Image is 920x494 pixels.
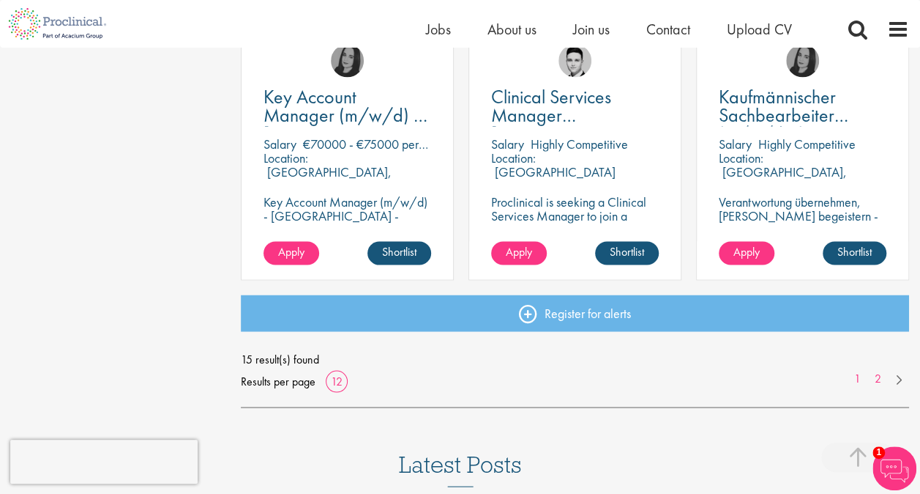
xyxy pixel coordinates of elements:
p: [GEOGRAPHIC_DATA] [495,163,616,180]
img: Anna Klemencic [331,44,364,77]
a: Shortlist [595,241,659,265]
img: Anna Klemencic [786,44,819,77]
a: Shortlist [823,241,886,265]
iframe: reCAPTCHA [10,440,198,484]
a: Key Account Manager (m/w/d) - [GEOGRAPHIC_DATA] [263,88,431,125]
a: 12 [326,373,348,388]
img: Chatbot [872,446,916,490]
p: Proclinical is seeking a Clinical Services Manager to join a dynamic team in [GEOGRAPHIC_DATA]. [491,195,659,251]
span: Location: [491,150,536,166]
span: Salary [491,136,524,152]
span: Location: [263,150,308,166]
img: Connor Lynes [558,44,591,77]
a: Contact [646,20,690,39]
a: Apply [263,241,319,265]
span: Apply [506,244,532,259]
a: Shortlist [367,241,431,265]
a: Apply [491,241,547,265]
span: Apply [278,244,304,259]
a: Upload CV [727,20,792,39]
a: 2 [867,370,889,387]
a: Register for alerts [241,295,909,331]
a: Clinical Services Manager [GEOGRAPHIC_DATA] [491,88,659,125]
span: Clinical Services Manager [GEOGRAPHIC_DATA] [491,84,667,146]
a: About us [487,20,536,39]
span: Key Account Manager (m/w/d) - [GEOGRAPHIC_DATA] [263,84,440,146]
span: 15 result(s) found [241,348,909,370]
p: [GEOGRAPHIC_DATA], [GEOGRAPHIC_DATA] [263,163,392,194]
a: 1 [847,370,868,387]
h3: Latest Posts [399,451,522,487]
span: 1 [872,446,885,459]
span: Kaufmännischer Sachbearbeiter (m/w/div.) [719,84,848,146]
p: Highly Competitive [758,136,856,152]
p: Verantwortung übernehmen, [PERSON_NAME] begeistern - Kaufmännische:r Sachbearbeiter:in (m/w/d). [719,195,886,251]
p: Key Account Manager (m/w/d) - [GEOGRAPHIC_DATA] - [GEOGRAPHIC_DATA] [263,195,431,237]
span: Salary [263,136,296,152]
span: Results per page [241,370,315,392]
a: Join us [573,20,610,39]
p: €70000 - €75000 per annum [303,136,455,152]
a: Kaufmännischer Sachbearbeiter (m/w/div.) [719,88,886,125]
p: Highly Competitive [531,136,628,152]
span: Location: [719,150,763,166]
a: Jobs [426,20,451,39]
span: Salary [719,136,752,152]
a: Apply [719,241,774,265]
p: [GEOGRAPHIC_DATA], [GEOGRAPHIC_DATA] [719,163,847,194]
span: Apply [733,244,760,259]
